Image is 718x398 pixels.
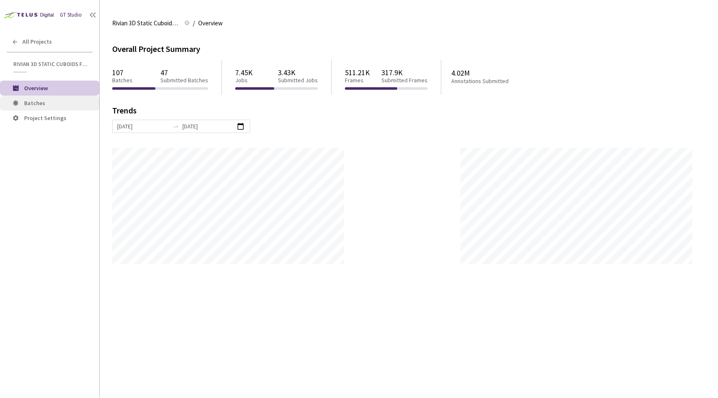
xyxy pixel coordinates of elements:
[235,68,253,77] p: 7.45K
[381,68,428,77] p: 317.9K
[24,114,66,122] span: Project Settings
[172,123,179,130] span: swap-right
[451,78,541,85] p: Annotations Submitted
[24,99,45,107] span: Batches
[345,77,370,84] p: Frames
[13,61,88,68] span: Rivian 3D Static Cuboids fixed[2024-25]
[112,43,706,55] div: Overall Project Summary
[24,84,48,92] span: Overview
[112,106,694,120] div: Trends
[60,11,82,19] div: GT Studio
[278,77,318,84] p: Submitted Jobs
[381,77,428,84] p: Submitted Frames
[451,69,541,77] p: 4.02M
[22,38,52,45] span: All Projects
[117,122,169,131] input: Start date
[278,68,318,77] p: 3.43K
[182,122,234,131] input: End date
[193,18,195,28] li: /
[112,68,133,77] p: 107
[160,77,208,84] p: Submitted Batches
[112,18,179,28] span: Rivian 3D Static Cuboids fixed[2024-25]
[172,123,179,130] span: to
[112,77,133,84] p: Batches
[160,68,208,77] p: 47
[235,77,253,84] p: Jobs
[198,18,223,28] span: Overview
[345,68,370,77] p: 511.21K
